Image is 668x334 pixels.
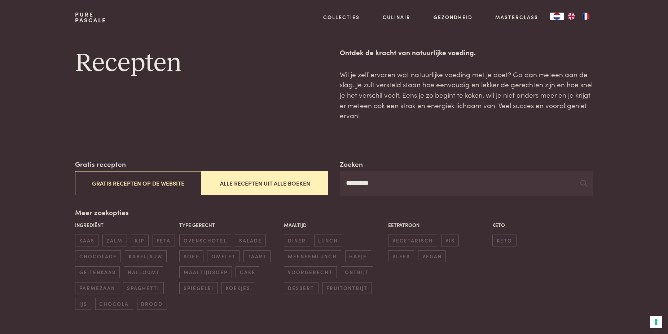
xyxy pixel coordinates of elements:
[207,250,239,262] span: omelet
[75,282,119,294] span: parmezaan
[75,235,98,246] span: kaas
[314,235,342,246] span: lunch
[434,13,473,21] a: Gezondheid
[388,221,489,229] p: Eetpatroon
[418,250,446,262] span: vegan
[495,13,538,21] a: Masterclass
[179,221,280,229] p: Type gerecht
[284,266,337,278] span: voorgerecht
[550,13,564,20] div: Language
[75,171,202,195] button: Gratis recepten op de website
[345,250,371,262] span: hapje
[340,69,593,121] p: Wil je zelf ervaren wat natuurlijke voeding met je doet? Ga dan meteen aan de slag. Je zult verst...
[153,235,175,246] span: feta
[550,13,593,20] aside: Language selected: Nederlands
[284,235,310,246] span: diner
[75,47,328,80] h1: Recepten
[235,235,266,246] span: salade
[340,159,363,169] label: Zoeken
[75,221,176,229] p: Ingrediënt
[179,235,231,246] span: ovenschotel
[550,13,564,20] a: NL
[383,13,410,21] a: Culinair
[564,13,579,20] a: EN
[388,250,414,262] span: vlees
[131,235,149,246] span: kip
[124,266,163,278] span: halloumi
[179,282,217,294] span: spiegelei
[492,235,516,246] span: keto
[341,266,373,278] span: ontbijt
[650,316,662,328] button: Uw voorkeuren voor toestemming voor trackingtechnologieën
[322,282,372,294] span: fruitontbijt
[75,12,106,23] a: PurePascale
[243,250,271,262] span: taart
[75,298,91,310] span: ijs
[340,47,476,57] strong: Ontdek de kracht van natuurlijke voeding.
[221,282,254,294] span: koekjes
[388,235,437,246] span: vegetarisch
[75,250,121,262] span: chocolade
[179,266,232,278] span: maaltijdsoep
[137,298,167,310] span: brood
[284,221,384,229] p: Maaltijd
[492,221,593,229] p: Keto
[123,282,164,294] span: spaghetti
[75,159,126,169] label: Gratis recepten
[95,298,133,310] span: chocola
[236,266,259,278] span: cake
[284,282,318,294] span: dessert
[564,13,593,20] ul: Language list
[102,235,127,246] span: zalm
[75,266,120,278] span: geitenkaas
[323,13,360,21] a: Collecties
[441,235,459,246] span: vis
[179,250,203,262] span: soep
[202,171,328,195] button: Alle recepten uit alle boeken
[284,250,341,262] span: meeneemlunch
[125,250,167,262] span: kabeljauw
[579,13,593,20] a: FR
